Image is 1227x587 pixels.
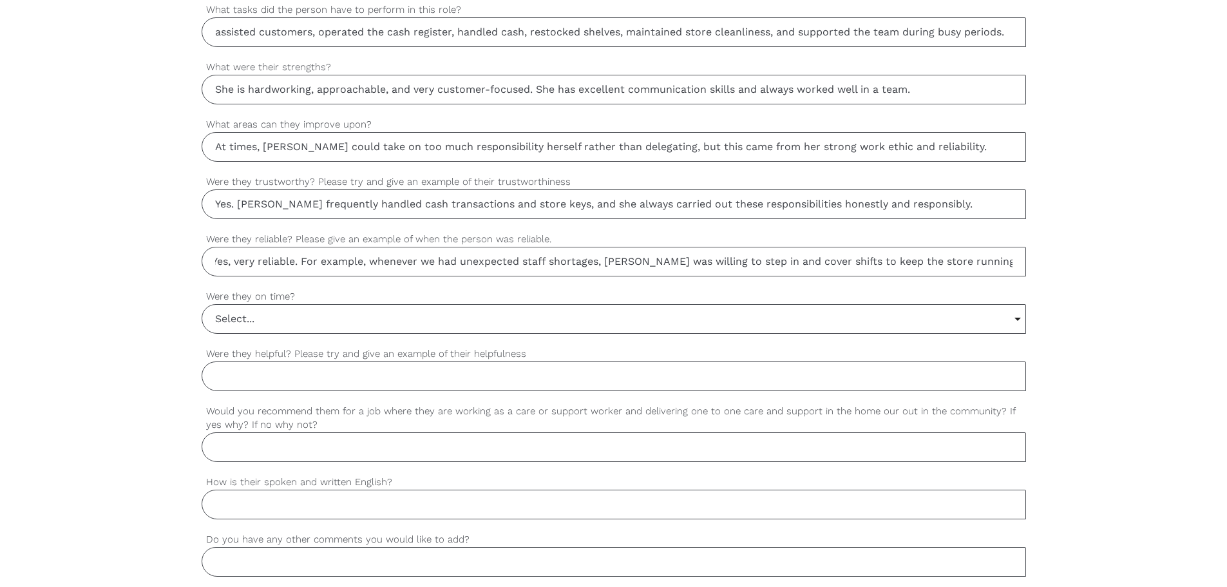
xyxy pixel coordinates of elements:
[202,232,1026,247] label: Were they reliable? Please give an example of when the person was reliable.
[202,475,1026,490] label: How is their spoken and written English?
[202,175,1026,189] label: Were they trustworthy? Please try and give an example of their trustworthiness
[202,117,1026,132] label: What areas can they improve upon?
[202,404,1026,432] label: Would you recommend them for a job where they are working as a care or support worker and deliver...
[202,532,1026,547] label: Do you have any other comments you would like to add?
[202,3,1026,17] label: What tasks did the person have to perform in this role?
[202,289,1026,304] label: Were they on time?
[202,347,1026,361] label: Were they helpful? Please try and give an example of their helpfulness
[202,60,1026,75] label: What were their strengths?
